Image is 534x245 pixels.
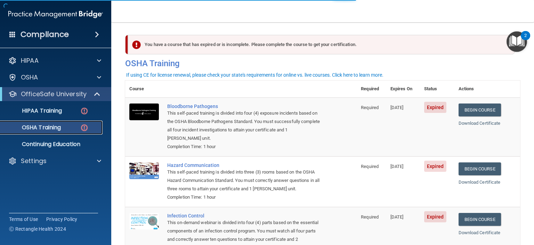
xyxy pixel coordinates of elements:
button: If using CE for license renewal, please check your state's requirements for online vs. live cours... [125,71,385,78]
p: Continuing Education [5,141,99,148]
span: [DATE] [390,105,404,110]
div: This self-paced training is divided into three (3) rooms based on the OSHA Hazard Communication S... [167,168,322,193]
p: HIPAA [21,56,39,65]
div: You have a course that has expired or is incomplete. Please complete the course to get your certi... [128,35,515,54]
span: Required [361,105,379,110]
a: Download Certificate [459,179,501,185]
span: Required [361,214,379,220]
a: OfficeSafe University [8,90,101,98]
span: Expired [424,161,447,172]
h4: Compliance [21,30,69,39]
span: Ⓒ Rectangle Health 2024 [9,225,66,232]
p: HIPAA Training [5,107,62,114]
a: Terms of Use [9,216,38,223]
a: Infection Control [167,213,322,219]
th: Required [357,81,386,98]
th: Course [125,81,163,98]
a: Privacy Policy [46,216,78,223]
div: This self-paced training is divided into four (4) exposure incidents based on the OSHA Bloodborne... [167,109,322,143]
img: danger-circle.6113f641.png [80,123,89,132]
a: Begin Course [459,104,501,116]
div: 2 [524,36,527,45]
span: [DATE] [390,164,404,169]
a: Hazard Communication [167,162,322,168]
span: Required [361,164,379,169]
a: Download Certificate [459,230,501,235]
img: PMB logo [8,7,103,21]
p: Settings [21,157,47,165]
p: OSHA Training [5,124,61,131]
a: Begin Course [459,162,501,175]
th: Expires On [386,81,420,98]
a: Bloodborne Pathogens [167,104,322,109]
span: Expired [424,102,447,113]
div: Completion Time: 1 hour [167,193,322,201]
th: Actions [454,81,520,98]
span: [DATE] [390,214,404,220]
div: If using CE for license renewal, please check your state's requirements for online vs. live cours... [126,72,383,77]
th: Status [420,81,454,98]
a: Begin Course [459,213,501,226]
a: Settings [8,157,101,165]
a: HIPAA [8,56,101,65]
h4: OSHA Training [125,59,520,68]
a: Download Certificate [459,121,501,126]
p: OfficeSafe University [21,90,87,98]
img: danger-circle.6113f641.png [80,107,89,115]
span: Expired [424,211,447,222]
a: OSHA [8,73,101,82]
img: exclamation-circle-solid-danger.72ef9ffc.png [132,40,141,49]
div: Completion Time: 1 hour [167,143,322,151]
p: OSHA [21,73,38,82]
button: Open Resource Center, 2 new notifications [507,31,527,52]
